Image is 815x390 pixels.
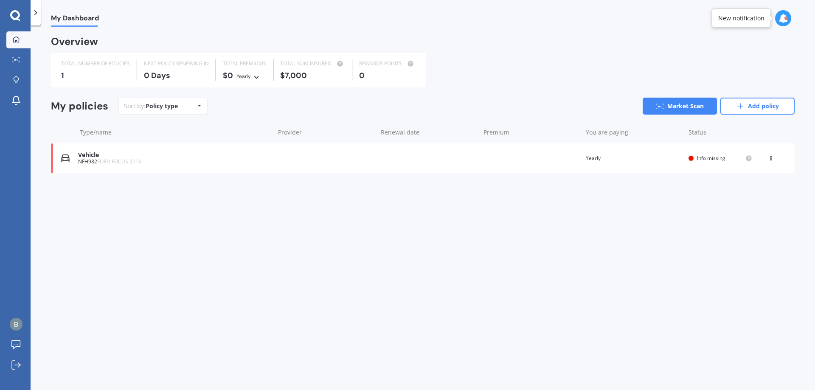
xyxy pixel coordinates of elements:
[97,158,141,165] span: FORD FOCUS 2013
[586,154,682,163] div: Yearly
[10,318,22,331] img: ACg8ocIf2N66Oj2oWq8b_cLP4FGjxzI1V_W1jyihbBvV1YFzCiHlgA=s96-c
[718,14,764,22] div: New notification
[278,128,374,137] div: Provider
[61,71,130,80] div: 1
[144,71,209,80] div: 0 Days
[61,59,130,68] div: TOTAL NUMBER OF POLICIES
[483,128,579,137] div: Premium
[80,128,271,137] div: Type/name
[697,154,725,162] span: Info missing
[144,59,209,68] div: NEXT POLICY RENEWING IN
[280,59,345,68] div: TOTAL SUM INSURED
[61,154,70,163] img: Vehicle
[643,98,717,115] a: Market Scan
[359,71,416,80] div: 0
[124,102,178,110] div: Sort by:
[78,152,270,159] div: Vehicle
[689,128,752,137] div: Status
[586,128,682,137] div: You are paying
[223,71,266,81] div: $0
[223,59,266,68] div: TOTAL PREMIUMS
[381,128,477,137] div: Renewal date
[720,98,795,115] a: Add policy
[236,72,251,81] div: Yearly
[51,37,98,46] div: Overview
[146,102,178,110] div: Policy type
[51,100,108,112] div: My policies
[51,14,99,25] span: My Dashboard
[280,71,345,80] div: $7,000
[78,159,270,165] div: NFH982
[359,59,416,68] div: REWARDS POINTS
